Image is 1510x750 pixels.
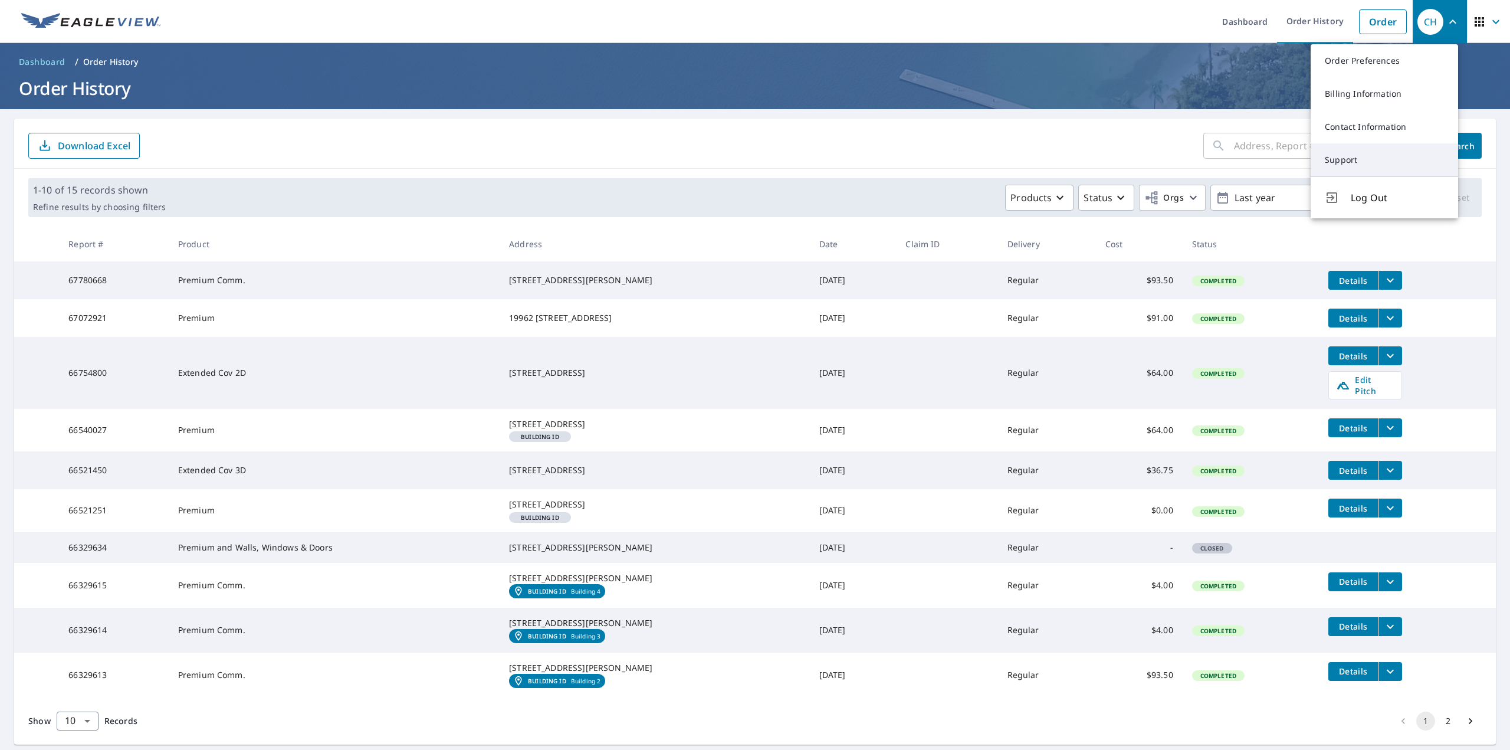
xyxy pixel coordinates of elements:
span: Completed [1193,427,1243,435]
div: [STREET_ADDRESS] [509,499,800,510]
td: $0.00 [1096,489,1183,532]
td: 66329613 [59,653,169,697]
th: Delivery [998,227,1096,261]
button: Products [1005,185,1074,211]
span: Closed [1193,544,1231,552]
td: Regular [998,337,1096,409]
div: Show 10 records [57,712,99,731]
td: 66540027 [59,409,169,451]
td: [DATE] [810,563,897,608]
td: Premium [169,409,500,451]
td: Regular [998,563,1096,608]
th: Address [500,227,810,261]
span: Edit Pitch [1336,374,1394,397]
span: Completed [1193,627,1243,635]
p: Download Excel [58,139,130,152]
span: Details [1335,465,1371,476]
button: Status [1078,185,1134,211]
td: 66521450 [59,451,169,489]
td: Premium [169,299,500,337]
td: Premium Comm. [169,653,500,697]
em: Building ID [521,434,559,440]
div: [STREET_ADDRESS] [509,367,800,379]
td: Premium Comm. [169,563,500,608]
td: $36.75 [1096,451,1183,489]
td: $93.50 [1096,261,1183,299]
button: detailsBtn-66329614 [1328,617,1378,636]
td: Extended Cov 2D [169,337,500,409]
span: Details [1335,313,1371,324]
button: filesDropdownBtn-66521450 [1378,461,1402,480]
span: Completed [1193,369,1243,378]
button: detailsBtn-66329613 [1328,662,1378,681]
td: Regular [998,653,1096,697]
td: $4.00 [1096,563,1183,608]
td: 67072921 [59,299,169,337]
td: [DATE] [810,608,897,653]
td: Premium Comm. [169,608,500,653]
div: [STREET_ADDRESS][PERSON_NAME] [509,542,800,554]
nav: breadcrumb [14,53,1496,71]
button: detailsBtn-67072921 [1328,309,1378,327]
td: 66329634 [59,532,169,563]
span: Records [104,715,137,726]
span: Completed [1193,507,1243,516]
span: Details [1335,666,1371,677]
span: Details [1335,576,1371,587]
div: [STREET_ADDRESS][PERSON_NAME] [509,572,800,584]
td: [DATE] [810,451,897,489]
p: Status [1084,191,1112,205]
button: detailsBtn-66521450 [1328,461,1378,480]
div: 10 [57,705,99,738]
td: 66521251 [59,489,169,532]
span: Orgs [1144,191,1184,205]
td: [DATE] [810,489,897,532]
td: 66329614 [59,608,169,653]
a: Edit Pitch [1328,371,1402,399]
span: Details [1335,351,1371,362]
td: Regular [998,451,1096,489]
button: Download Excel [28,133,140,159]
a: Building IDBuilding 2 [509,674,605,688]
span: Completed [1193,315,1243,323]
td: Regular [998,489,1096,532]
button: detailsBtn-66540027 [1328,418,1378,437]
a: Dashboard [14,53,70,71]
a: Building IDBuilding 4 [509,584,605,598]
button: Last year [1210,185,1387,211]
a: Order [1359,9,1407,34]
span: Search [1449,140,1472,152]
span: Details [1335,423,1371,434]
td: $64.00 [1096,409,1183,451]
th: Date [810,227,897,261]
td: Regular [998,532,1096,563]
div: 19962 [STREET_ADDRESS] [509,312,800,324]
a: Contact Information [1311,110,1458,143]
p: 1-10 of 15 records shown [33,183,166,197]
div: [STREET_ADDRESS][PERSON_NAME] [509,617,800,629]
button: Orgs [1139,185,1206,211]
button: filesDropdownBtn-67780668 [1378,271,1402,290]
span: Details [1335,503,1371,514]
nav: pagination navigation [1392,712,1482,731]
span: Completed [1193,672,1243,680]
td: 67780668 [59,261,169,299]
td: Regular [998,261,1096,299]
button: filesDropdownBtn-66329615 [1378,572,1402,591]
a: Billing Information [1311,77,1458,110]
button: Go to next page [1461,712,1480,731]
a: Order Preferences [1311,44,1458,77]
span: Log Out [1351,191,1444,205]
td: [DATE] [810,337,897,409]
td: $91.00 [1096,299,1183,337]
span: Dashboard [19,56,65,68]
button: filesDropdownBtn-66521251 [1378,499,1402,518]
button: detailsBtn-67780668 [1328,271,1378,290]
td: Regular [998,608,1096,653]
img: EV Logo [21,13,160,31]
a: Building IDBuilding 3 [509,629,605,643]
th: Product [169,227,500,261]
p: Order History [83,56,139,68]
td: - [1096,532,1183,563]
button: detailsBtn-66521251 [1328,499,1378,518]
